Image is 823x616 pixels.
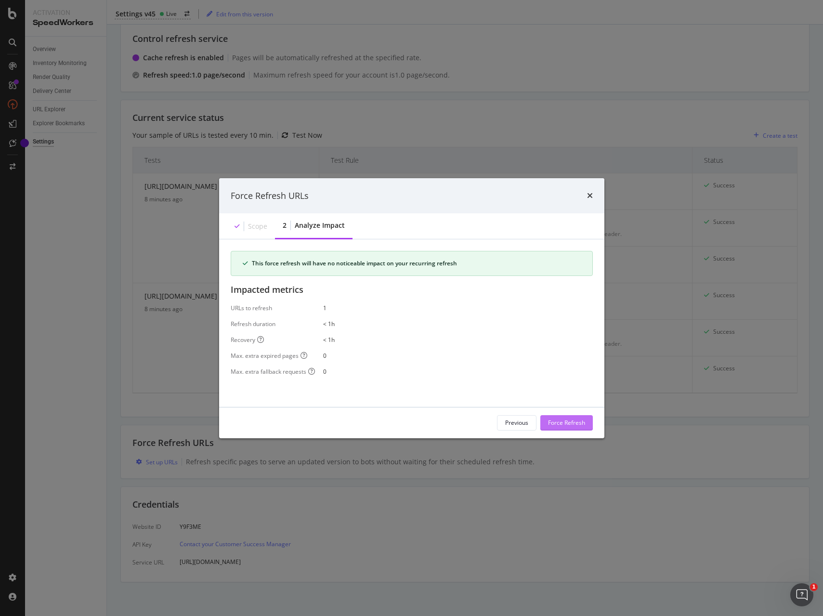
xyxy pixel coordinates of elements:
[231,367,315,376] div: Max. extra fallback requests
[323,336,593,344] div: < 1h
[497,415,536,431] button: Previous
[219,178,604,438] div: modal
[295,221,345,230] div: Analyze Impact
[231,336,264,344] div: Recovery
[231,304,308,312] div: URLs to refresh
[323,352,593,360] div: 0
[505,419,528,427] div: Previous
[790,583,813,606] iframe: Intercom live chat
[231,320,308,328] div: Refresh duration
[252,259,581,268] div: This force refresh will have no noticeable impact on your recurring refresh
[231,284,593,296] div: Impacted metrics
[231,251,593,276] div: success banner
[231,352,307,360] div: Max. extra expired pages
[548,419,585,427] div: Force Refresh
[231,189,309,202] div: Force Refresh URLs
[323,367,593,376] div: 0
[283,221,287,230] div: 2
[248,222,267,231] div: Scope
[323,304,593,312] div: 1
[587,189,593,202] div: times
[810,583,818,591] span: 1
[323,320,593,328] div: < 1h
[540,415,593,431] button: Force Refresh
